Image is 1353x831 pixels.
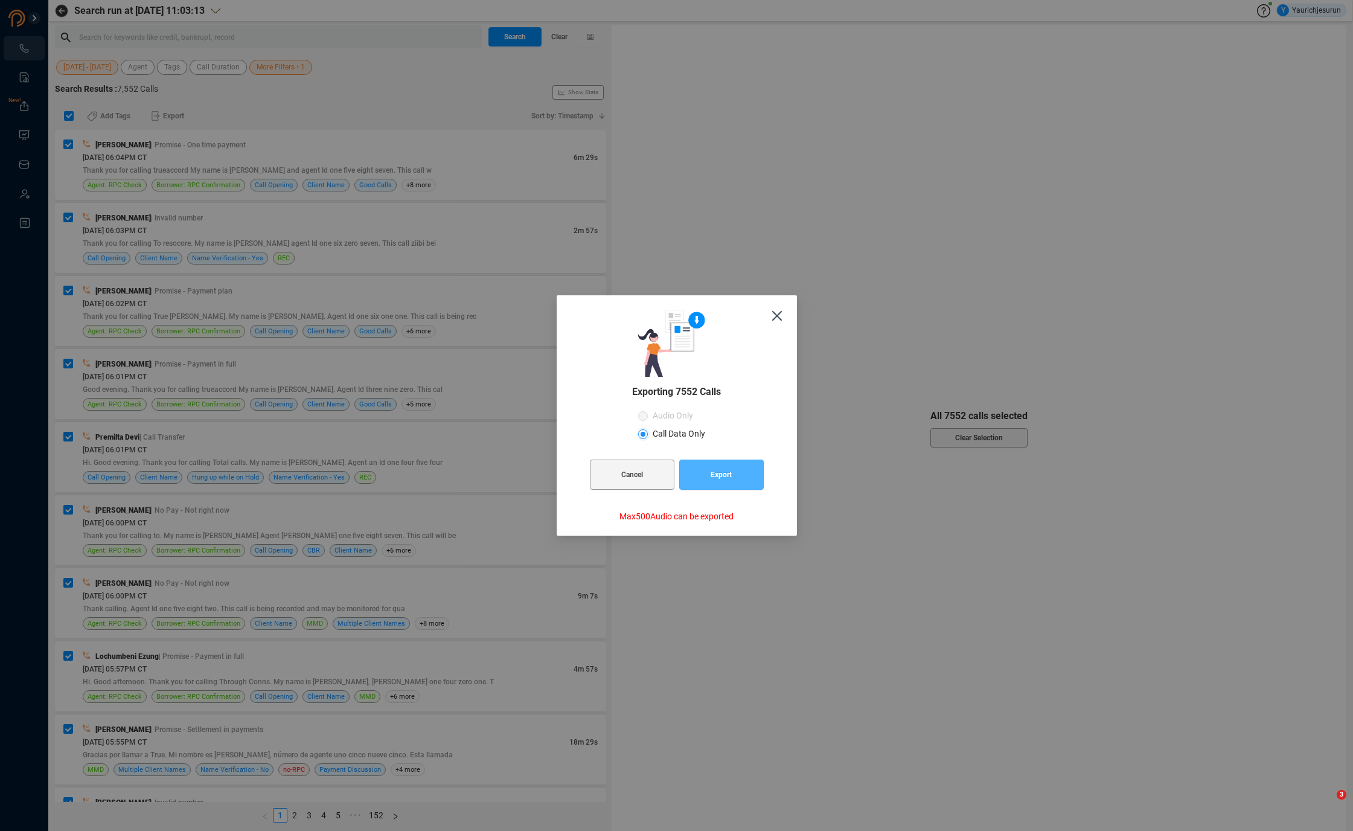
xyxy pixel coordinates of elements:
[1337,790,1346,800] span: 3
[619,510,734,523] span: Max 500 Audio can be exported
[1312,790,1341,819] iframe: Intercom live chat
[648,411,698,420] span: Audio Only
[648,429,710,438] span: Call Data Only
[757,295,797,335] button: Close
[621,460,643,490] span: Cancel
[679,460,764,490] button: Export
[711,460,732,490] span: Export
[632,384,721,399] span: Exporting 7552 Calls
[590,460,674,490] button: Cancel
